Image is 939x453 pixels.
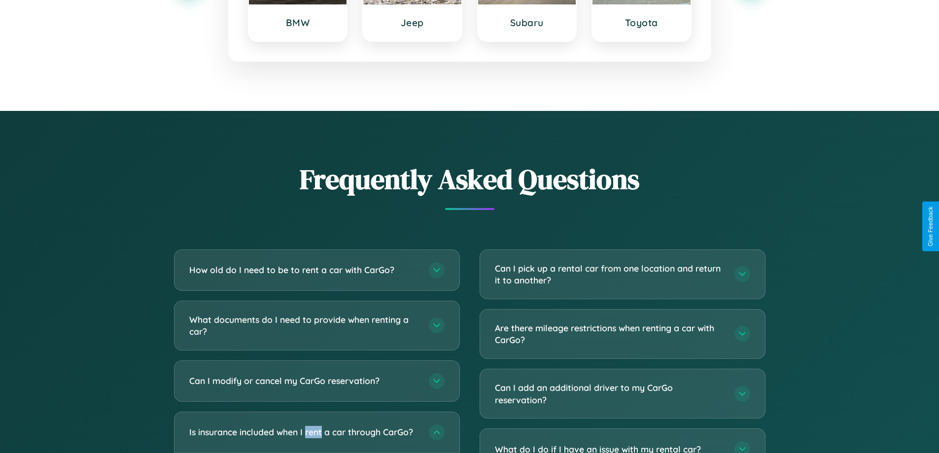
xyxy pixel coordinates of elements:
[189,375,419,387] h3: Can I modify or cancel my CarGo reservation?
[495,382,725,406] h3: Can I add an additional driver to my CarGo reservation?
[189,314,419,338] h3: What documents do I need to provide when renting a car?
[602,17,681,29] h3: Toyota
[189,264,419,276] h3: How old do I need to be to rent a car with CarGo?
[495,262,725,286] h3: Can I pick up a rental car from one location and return it to another?
[495,322,725,346] h3: Are there mileage restrictions when renting a car with CarGo?
[488,17,566,29] h3: Subaru
[174,160,765,198] h2: Frequently Asked Questions
[927,207,934,246] div: Give Feedback
[189,426,419,438] h3: Is insurance included when I rent a car through CarGo?
[373,17,452,29] h3: Jeep
[259,17,337,29] h3: BMW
